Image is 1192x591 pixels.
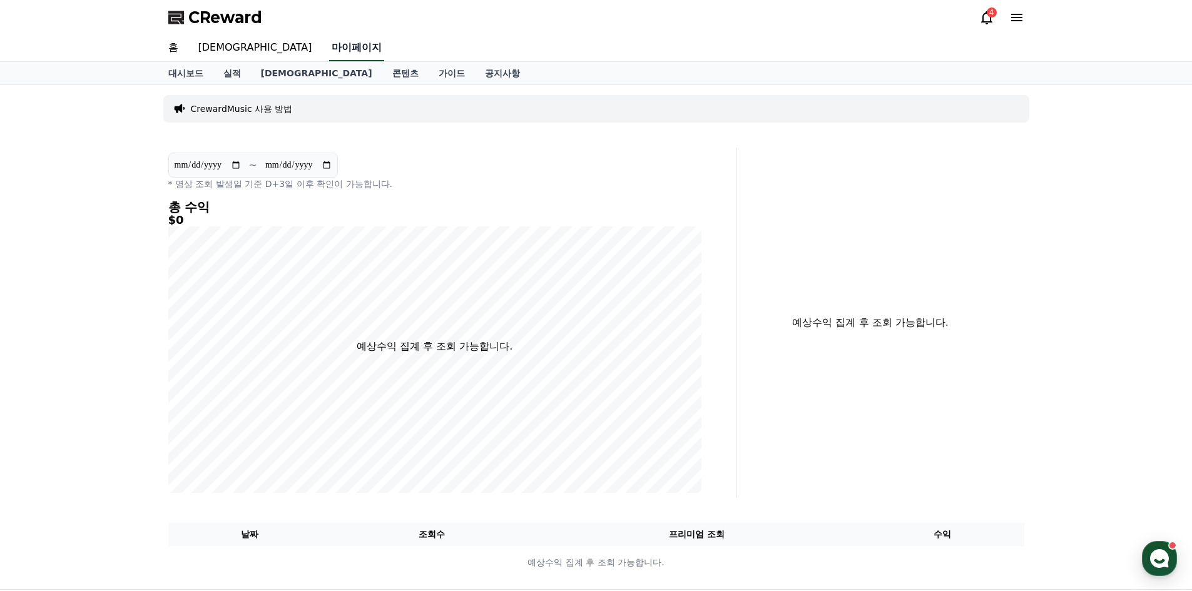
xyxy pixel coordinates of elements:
[168,214,701,226] h5: $0
[193,415,208,425] span: 설정
[213,62,251,84] a: 실적
[39,415,47,425] span: 홈
[168,178,701,190] p: * 영상 조회 발생일 기준 D+3일 이후 확인이 가능합니다.
[249,158,257,173] p: ~
[331,523,532,546] th: 조회수
[979,10,994,25] a: 4
[251,62,382,84] a: [DEMOGRAPHIC_DATA]
[987,8,997,18] div: 4
[4,397,83,428] a: 홈
[168,200,701,214] h4: 총 수익
[168,8,262,28] a: CReward
[357,339,512,354] p: 예상수익 집계 후 조회 가능합니다.
[188,35,322,61] a: [DEMOGRAPHIC_DATA]
[382,62,429,84] a: 콘텐츠
[429,62,475,84] a: 가이드
[747,315,994,330] p: 예상수익 집계 후 조회 가능합니다.
[191,103,293,115] a: CrewardMusic 사용 방법
[475,62,530,84] a: 공지사항
[169,556,1024,569] p: 예상수익 집계 후 조회 가능합니다.
[115,416,130,426] span: 대화
[329,35,384,61] a: 마이페이지
[83,397,161,428] a: 대화
[168,523,332,546] th: 날짜
[161,397,240,428] a: 설정
[861,523,1024,546] th: 수익
[158,62,213,84] a: 대시보드
[158,35,188,61] a: 홈
[188,8,262,28] span: CReward
[532,523,861,546] th: 프리미엄 조회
